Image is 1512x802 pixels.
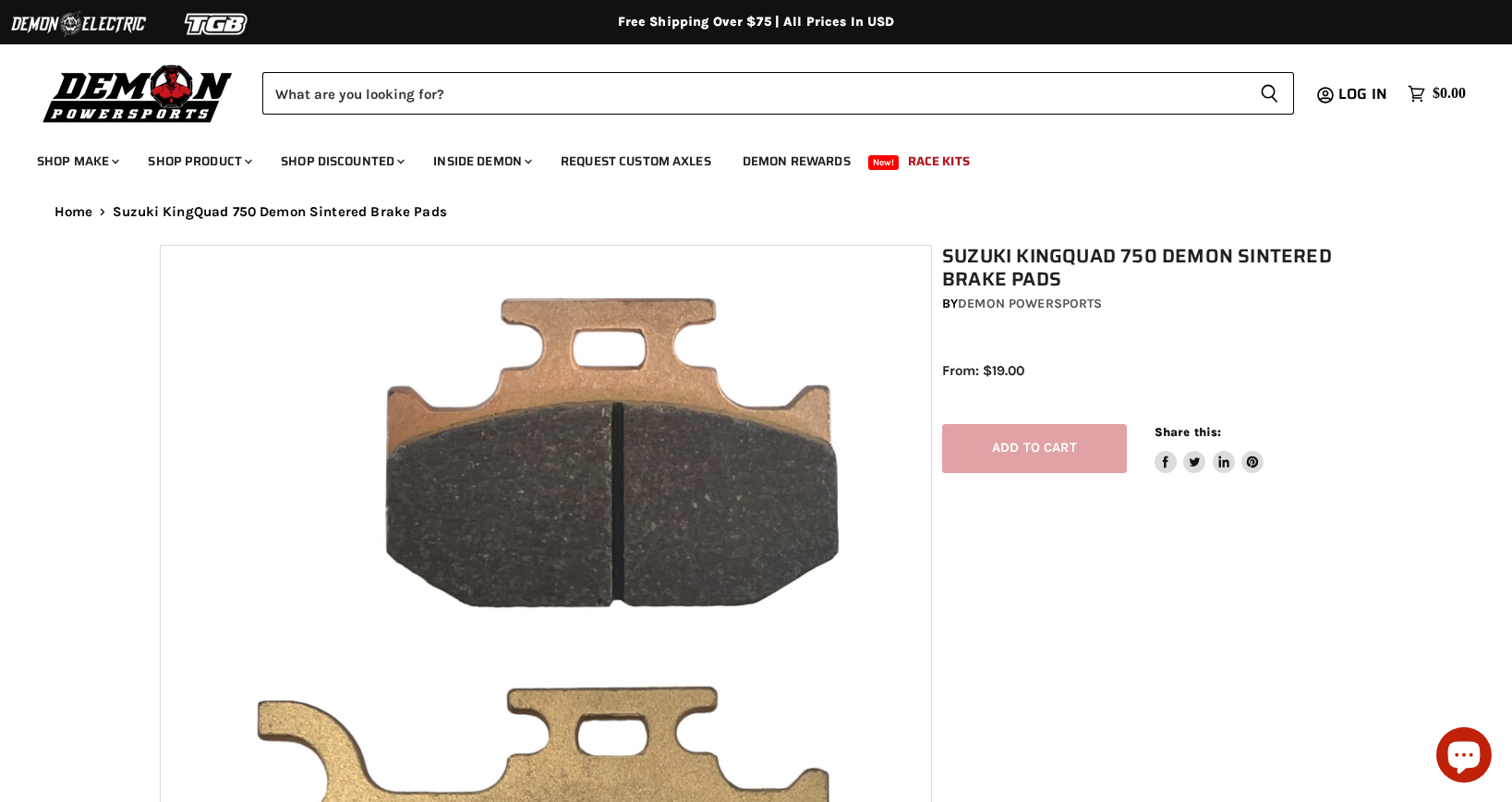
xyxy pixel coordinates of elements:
[262,72,1294,115] form: Product
[894,142,984,180] a: Race Kits
[113,204,447,220] span: Suzuki KingQuad 750 Demon Sintered Brake Pads
[419,142,543,180] a: Inside Demon
[942,245,1363,291] h1: Suzuki KingQuad 750 Demon Sintered Brake Pads
[1330,86,1398,103] a: Log in
[54,204,93,220] a: Home
[134,142,263,180] a: Shop Product
[942,362,1024,379] span: From: $19.00
[1431,727,1497,787] inbox-online-store-chat: Shopify online store chat
[267,142,416,180] a: Shop Discounted
[868,155,900,170] span: New!
[1398,80,1475,107] a: $0.00
[23,135,1461,180] ul: Main menu
[37,60,239,126] img: Demon Powersports
[18,204,1495,220] nav: Breadcrumbs
[547,142,725,180] a: Request Custom Axles
[729,142,865,180] a: Demon Rewards
[1155,424,1264,473] aside: Share this:
[262,72,1245,115] input: Search
[23,142,130,180] a: Shop Make
[18,14,1495,30] div: Free Shipping Over $75 | All Prices In USD
[942,294,1363,314] div: by
[1433,85,1466,103] span: $0.00
[1338,82,1387,105] span: Log in
[148,6,286,42] img: TGB Logo 2
[958,296,1102,311] a: Demon Powersports
[1155,425,1221,439] span: Share this:
[9,6,148,42] img: Demon Electric Logo 2
[1245,72,1294,115] button: Search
